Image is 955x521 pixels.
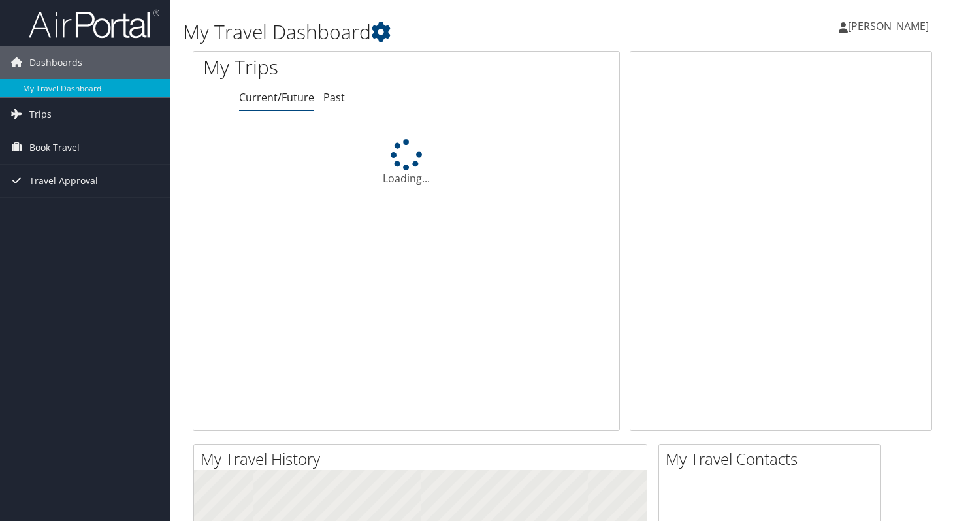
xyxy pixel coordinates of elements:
[29,46,82,79] span: Dashboards
[29,165,98,197] span: Travel Approval
[193,139,619,186] div: Loading...
[29,8,159,39] img: airportal-logo.png
[239,90,314,104] a: Current/Future
[839,7,942,46] a: [PERSON_NAME]
[201,448,647,470] h2: My Travel History
[666,448,880,470] h2: My Travel Contacts
[848,19,929,33] span: [PERSON_NAME]
[29,131,80,164] span: Book Travel
[29,98,52,131] span: Trips
[203,54,432,81] h1: My Trips
[323,90,345,104] a: Past
[183,18,689,46] h1: My Travel Dashboard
